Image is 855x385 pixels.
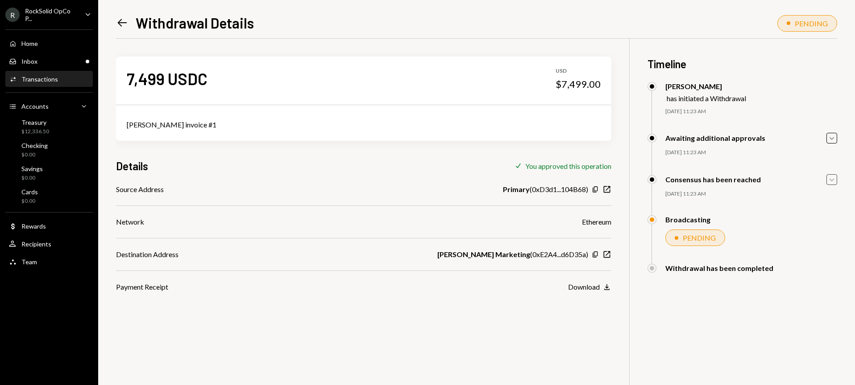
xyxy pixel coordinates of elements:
[5,162,93,184] a: Savings$0.00
[5,116,93,137] a: Treasury$12,336.50
[525,162,611,170] div: You approved this operation
[5,71,93,87] a: Transactions
[665,215,710,224] div: Broadcasting
[21,57,37,65] div: Inbox
[21,197,38,205] div: $0.00
[21,188,38,196] div: Cards
[5,8,20,22] div: R
[25,7,78,22] div: RockSolid OpCo P...
[5,98,93,114] a: Accounts
[437,249,588,260] div: ( 0xE2A4...d6D35a )
[5,218,93,234] a: Rewards
[503,184,588,195] div: ( 0xD3d1...104B68 )
[683,233,716,242] div: PENDING
[21,151,48,159] div: $0.00
[5,139,93,160] a: Checking$0.00
[136,14,254,32] h1: Withdrawal Details
[5,254,93,270] a: Team
[116,184,164,195] div: Source Address
[127,69,208,89] div: 7,499 USDC
[21,240,51,248] div: Recipients
[795,19,828,28] div: PENDING
[556,67,601,75] div: USD
[503,184,530,195] b: Primary
[665,190,837,198] div: [DATE] 11:23 AM
[5,236,93,252] a: Recipients
[568,283,611,292] button: Download
[21,222,46,230] div: Rewards
[116,249,178,260] div: Destination Address
[21,165,43,172] div: Savings
[21,128,49,135] div: $12,336.50
[665,149,837,156] div: [DATE] 11:23 AM
[116,282,168,292] div: Payment Receipt
[116,217,144,227] div: Network
[665,82,746,90] div: [PERSON_NAME]
[127,119,601,130] div: [PERSON_NAME] invoice #1
[582,217,611,227] div: Ethereum
[21,40,38,47] div: Home
[21,258,37,266] div: Team
[665,175,761,184] div: Consensus has been reached
[556,78,601,90] div: $7,499.00
[5,35,93,51] a: Home
[21,174,43,182] div: $0.00
[647,57,837,71] h3: Timeline
[116,159,148,173] h3: Details
[21,75,58,83] div: Transactions
[5,53,93,69] a: Inbox
[21,142,48,149] div: Checking
[568,283,600,291] div: Download
[667,94,746,102] div: has initiated a Withdrawal
[437,249,530,260] b: [PERSON_NAME] Marketing
[665,264,773,272] div: Withdrawal has been completed
[21,102,49,110] div: Accounts
[21,119,49,126] div: Treasury
[665,108,837,115] div: [DATE] 11:23 AM
[665,134,765,142] div: Awaiting additional approvals
[5,185,93,207] a: Cards$0.00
